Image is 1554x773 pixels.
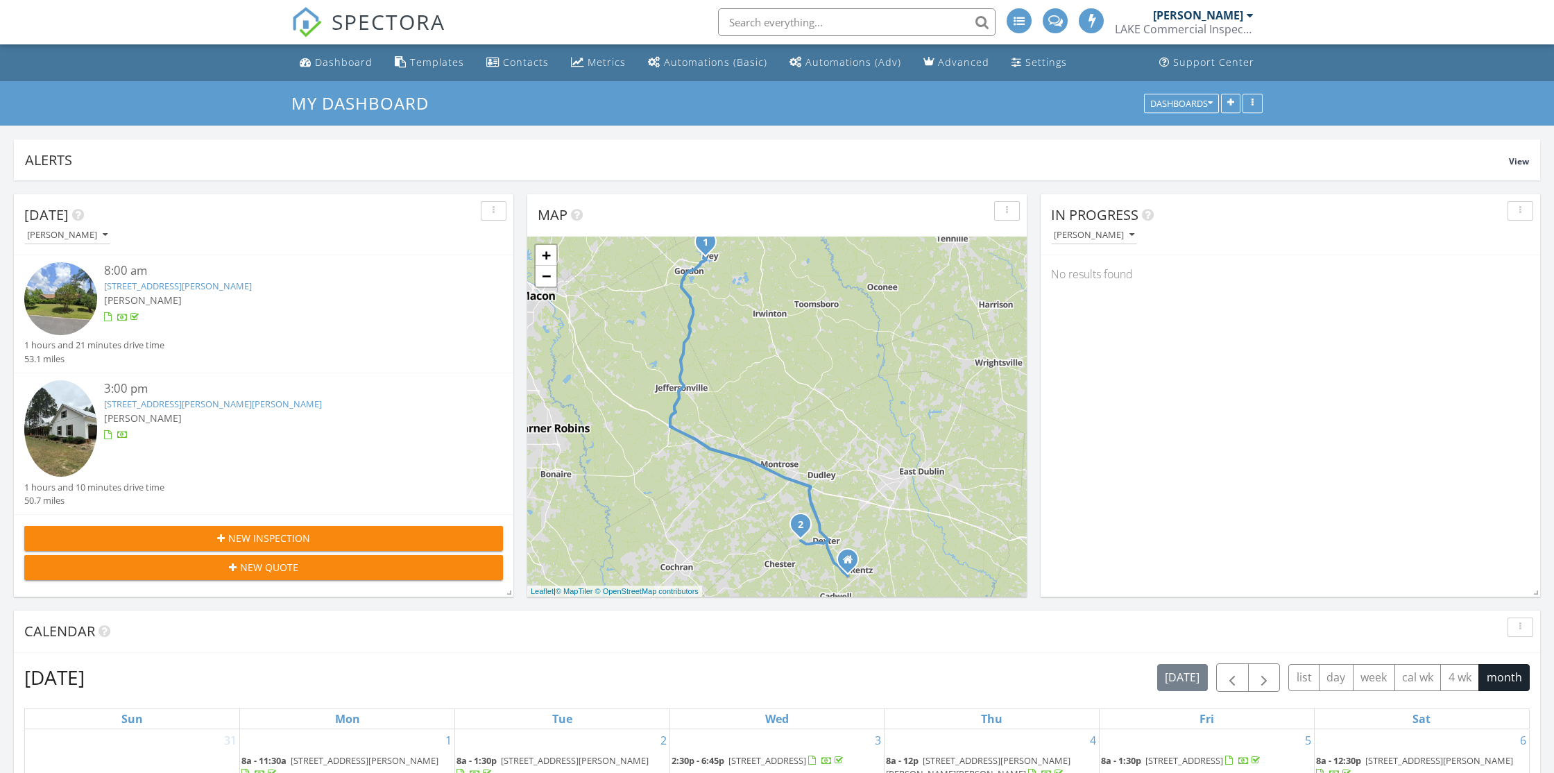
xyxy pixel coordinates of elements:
a: Go to September 3, 2025 [872,729,884,751]
span: In Progress [1051,205,1138,224]
a: [STREET_ADDRESS][PERSON_NAME] [104,280,252,292]
div: LAKE Commercial Inspections & Consulting, llc. [1115,22,1254,36]
a: Thursday [978,709,1005,729]
div: 8:00 am [104,262,463,280]
span: [STREET_ADDRESS][PERSON_NAME] [291,754,438,767]
span: Calendar [24,622,95,640]
a: Tuesday [549,709,575,729]
button: day [1319,664,1354,691]
div: Contacts [503,56,549,69]
img: The Best Home Inspection Software - Spectora [291,7,322,37]
a: Friday [1197,709,1217,729]
span: [STREET_ADDRESS][PERSON_NAME] [1365,754,1513,767]
a: Automations (Advanced) [784,50,907,76]
button: [PERSON_NAME] [1051,226,1137,245]
a: Contacts [481,50,554,76]
button: week [1353,664,1395,691]
button: [DATE] [1157,664,1208,691]
div: | [527,586,702,597]
div: 1 hours and 10 minutes drive time [24,481,164,494]
div: [PERSON_NAME] [27,230,108,240]
img: streetview [24,262,97,335]
a: 8a - 1:30p [STREET_ADDRESS] [1101,754,1263,767]
input: Search everything... [718,8,996,36]
div: Settings [1025,56,1067,69]
a: Support Center [1154,50,1260,76]
span: 8a - 12p [886,754,919,767]
a: Automations (Basic) [642,50,773,76]
div: 102 Lakeview Dr N, Ivey, GA 31031 [706,241,714,250]
div: Dashboards [1150,99,1213,108]
a: © OpenStreetMap contributors [595,587,699,595]
a: Advanced [918,50,995,76]
i: 1 [703,238,708,248]
a: [STREET_ADDRESS][PERSON_NAME][PERSON_NAME] [104,398,322,410]
a: Metrics [565,50,631,76]
div: 53.1 miles [24,352,164,366]
div: Advanced [938,56,989,69]
span: 8a - 11:30a [241,754,287,767]
button: Previous month [1216,663,1249,692]
a: Dashboard [294,50,378,76]
button: Next month [1248,663,1281,692]
a: Zoom in [536,245,556,266]
div: Metrics [588,56,626,69]
span: SPECTORA [332,7,445,36]
div: Automations (Adv) [805,56,901,69]
a: My Dashboard [291,92,441,114]
div: [PERSON_NAME] [1054,230,1134,240]
button: New Inspection [24,526,503,551]
span: [PERSON_NAME] [104,294,182,307]
div: Dashboard [315,56,373,69]
a: Zoom out [536,266,556,287]
div: No results found [1041,255,1540,293]
div: 883 Taylor Grocery Rd, Cadwell GA 31009 [848,559,856,568]
div: 50.7 miles [24,494,164,507]
a: Templates [389,50,470,76]
a: Leaflet [531,587,554,595]
span: 2:30p - 6:45p [672,754,724,767]
a: 3:00 pm [STREET_ADDRESS][PERSON_NAME][PERSON_NAME] [PERSON_NAME] 1 hours and 10 minutes drive tim... [24,380,503,507]
a: Wednesday [762,709,792,729]
a: 8a - 1:30p [STREET_ADDRESS] [1101,753,1313,770]
div: Support Center [1173,56,1254,69]
img: 9555023%2Freports%2F259be977-5dcd-4f49-bc8b-5d261f2aa097%2Fcover_photos%2FzczqRRlLOJOSHD0ULtbe%2F... [24,380,97,477]
span: View [1509,155,1529,167]
button: cal wk [1394,664,1442,691]
a: Go to September 2, 2025 [658,729,669,751]
span: New Quote [240,560,298,575]
a: 2:30p - 6:45p [STREET_ADDRESS] [672,753,883,770]
div: Templates [410,56,464,69]
div: Automations (Basic) [664,56,767,69]
div: 3:00 pm [104,380,463,398]
button: Dashboards [1144,94,1219,113]
span: 8a - 1:30p [456,754,497,767]
h2: [DATE] [24,663,85,691]
span: [STREET_ADDRESS] [728,754,806,767]
button: New Quote [24,555,503,580]
button: [PERSON_NAME] [24,226,110,245]
i: 2 [798,520,803,530]
span: 8a - 12:30p [1316,754,1361,767]
div: 542 Thompson Rd, Dexter, GA 31019 [801,524,809,532]
a: 8:00 am [STREET_ADDRESS][PERSON_NAME] [PERSON_NAME] 1 hours and 21 minutes drive time 53.1 miles [24,262,503,366]
a: SPECTORA [291,19,445,48]
button: list [1288,664,1320,691]
span: Map [538,205,567,224]
a: Settings [1006,50,1073,76]
a: © MapTiler [556,587,593,595]
span: [PERSON_NAME] [104,411,182,425]
a: Go to September 1, 2025 [443,729,454,751]
button: month [1478,664,1530,691]
iframe: Intercom live chat [1507,726,1540,759]
span: [STREET_ADDRESS][PERSON_NAME] [501,754,649,767]
a: 2:30p - 6:45p [STREET_ADDRESS] [672,754,846,767]
div: [PERSON_NAME] [1153,8,1243,22]
a: Go to September 4, 2025 [1087,729,1099,751]
div: Alerts [25,151,1509,169]
a: Go to September 5, 2025 [1302,729,1314,751]
span: [DATE] [24,205,69,224]
span: 8a - 1:30p [1101,754,1141,767]
a: Go to August 31, 2025 [221,729,239,751]
span: New Inspection [228,531,310,545]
